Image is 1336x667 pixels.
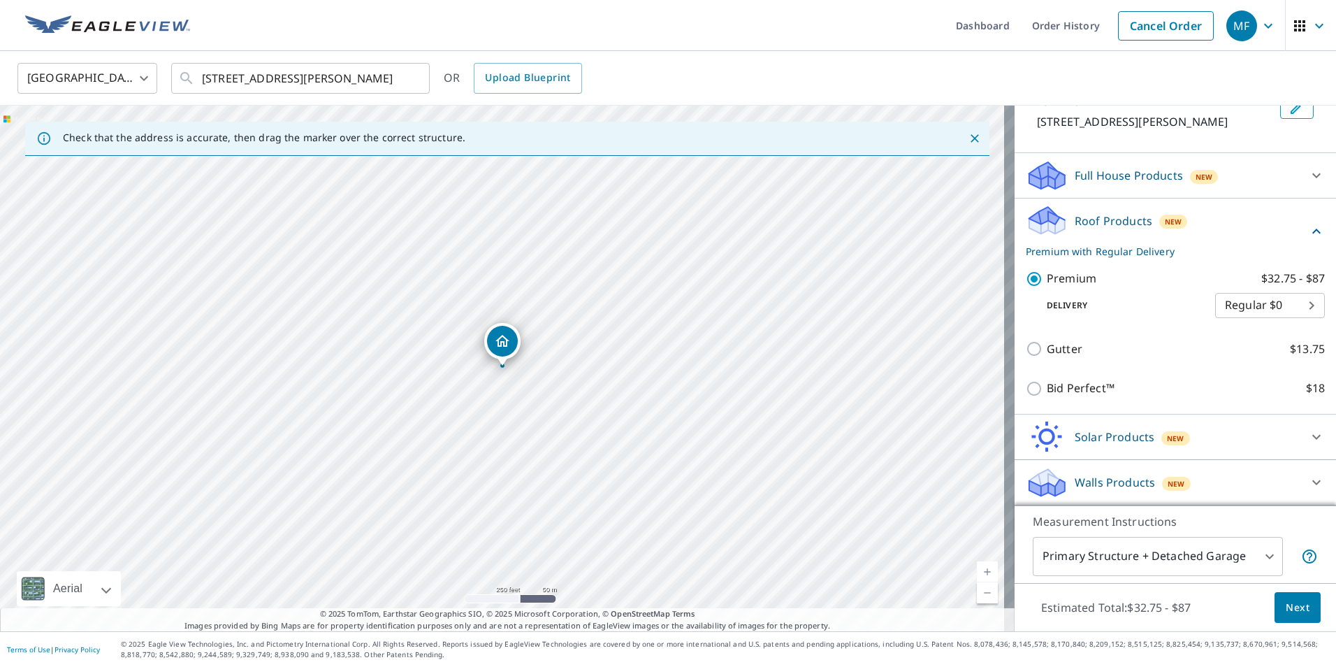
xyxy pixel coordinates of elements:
[1165,216,1182,227] span: New
[1075,167,1183,184] p: Full House Products
[1026,466,1325,499] div: Walls ProductsNew
[1047,270,1096,287] p: Premium
[1280,96,1314,119] button: Edit building 1
[1075,429,1154,445] p: Solar Products
[1026,299,1215,312] p: Delivery
[1026,159,1325,192] div: Full House ProductsNew
[672,608,695,619] a: Terms
[17,59,157,98] div: [GEOGRAPHIC_DATA]
[202,59,401,98] input: Search by address or latitude-longitude
[1261,270,1325,287] p: $32.75 - $87
[1286,599,1309,617] span: Next
[1033,513,1318,530] p: Measurement Instructions
[320,608,695,620] span: © 2025 TomTom, Earthstar Geographics SIO, © 2025 Microsoft Corporation, ©
[1167,433,1184,444] span: New
[1118,11,1214,41] a: Cancel Order
[1215,286,1325,325] div: Regular $0
[966,129,984,148] button: Close
[474,63,581,94] a: Upload Blueprint
[1047,380,1114,397] p: Bid Perfect™
[1196,171,1213,182] span: New
[1037,113,1275,130] p: [STREET_ADDRESS][PERSON_NAME]
[1075,213,1152,229] p: Roof Products
[1275,592,1321,624] button: Next
[7,645,100,654] p: |
[977,582,998,603] a: Current Level 17, Zoom Out
[1033,537,1283,576] div: Primary Structure + Detached Garage
[1030,592,1202,623] p: Estimated Total: $32.75 - $87
[611,608,669,619] a: OpenStreetMap
[17,571,121,606] div: Aerial
[1306,380,1325,397] p: $18
[121,639,1329,660] p: © 2025 Eagle View Technologies, Inc. and Pictometry International Corp. All Rights Reserved. Repo...
[1226,10,1257,41] div: MF
[444,63,582,94] div: OR
[485,69,570,87] span: Upload Blueprint
[1301,548,1318,565] span: Your report will include the primary structure and a detached garage if one exists.
[49,571,87,606] div: Aerial
[1075,474,1155,491] p: Walls Products
[1026,204,1325,259] div: Roof ProductsNewPremium with Regular Delivery
[1026,244,1308,259] p: Premium with Regular Delivery
[484,323,521,366] div: Dropped pin, building 1, Residential property, 1090 Strickland Bridge Rd Fayetteville, NC 28304
[7,645,50,654] a: Terms of Use
[1168,478,1185,489] span: New
[1290,340,1325,358] p: $13.75
[63,131,465,144] p: Check that the address is accurate, then drag the marker over the correct structure.
[1047,340,1082,358] p: Gutter
[55,645,100,654] a: Privacy Policy
[1026,420,1325,454] div: Solar ProductsNew
[25,15,190,36] img: EV Logo
[977,561,998,582] a: Current Level 17, Zoom In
